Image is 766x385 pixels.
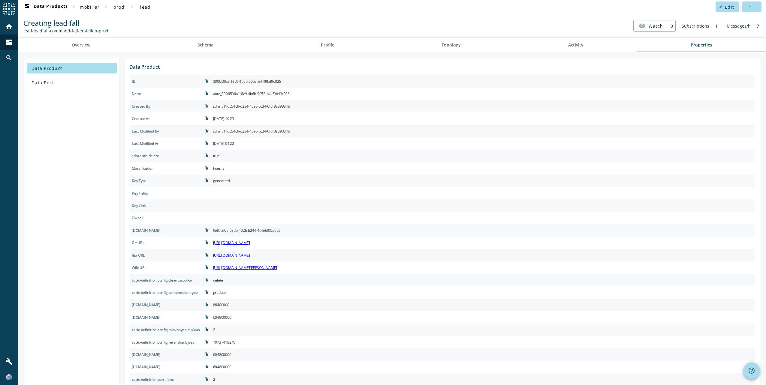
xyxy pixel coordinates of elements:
i: file_copy [205,104,208,108]
div: internal [213,165,225,172]
button: mobiliar [77,1,102,12]
a: [URL][DOMAIN_NAME][PERSON_NAME] [213,265,277,270]
span: Topology [442,43,461,47]
span: Watch [649,21,663,31]
div: sdm_t_f1d554c9-d234-45ac-bc34-6fdf8989384b [213,127,290,135]
div: sdm.modified.at [129,137,202,150]
div: topic-definition.config.segment.ms [129,361,202,373]
span: Data Product [32,65,62,71]
div: 86400000 [213,301,229,309]
span: mobiliar [80,4,100,10]
div: Messages/h [724,20,754,32]
i: file_copy [205,352,208,356]
div: [DATE] 04:22 [213,140,234,147]
button: Data Products [21,1,70,12]
button: Watch [634,20,668,31]
div: producer [213,289,228,296]
div: 604800000 [213,363,231,371]
div: sdm.auto-delete [129,150,202,162]
a: [URL][DOMAIN_NAME] [213,240,250,245]
mat-icon: edit [719,5,722,8]
div: Data Product [129,63,160,71]
div: sdm.custom.classification [129,162,202,175]
i: file_copy [205,178,208,182]
img: 26a33c5f5886111b138cbb3a54b46891 [6,374,12,380]
div: sdm.created.at [129,112,202,125]
mat-icon: more_horiz [748,5,752,8]
div: sdm.custom.key_fields [129,187,202,199]
a: [URL][DOMAIN_NAME] [213,253,250,258]
div: sdm.custom.key [129,175,202,187]
i: file_copy [205,141,208,145]
span: Creating lead fall [23,18,79,28]
i: file_copy [205,315,208,319]
div: sdm.id [129,75,202,88]
div: sdm.custom.key_link [129,199,202,212]
div: [DATE] 10:23 [213,115,234,122]
div: topic-definition.config.compression.type [129,286,202,299]
mat-icon: build [5,358,13,365]
i: file_copy [205,154,208,157]
span: Activity [568,43,584,47]
mat-icon: chevron_right [102,3,109,10]
div: sdm.owner.id [129,224,202,237]
span: prod [113,4,125,10]
div: 1 [712,20,721,32]
div: topic-definition.config.cleanup.policy [129,274,202,286]
div: generated [213,177,230,184]
div: 604800000 [213,351,231,358]
span: Edit [725,4,734,10]
mat-icon: home [5,23,13,30]
button: Data Port [27,77,117,88]
div: topic-definition.config.min.insync.replicas [129,324,202,336]
i: file_copy [205,116,208,120]
mat-icon: chevron_right [70,3,77,10]
button: prod [109,1,128,12]
mat-icon: chevron_right [128,3,136,10]
i: file_copy [205,129,208,133]
i: file_copy [205,278,208,282]
div: spoud.jira.url [129,249,202,261]
i: file_copy [205,228,208,232]
div: sdm_t_f1d554c9-d234-45ac-bc34-6fdf8989384b [213,103,290,110]
i: file_copy [205,340,208,344]
i: file_copy [205,79,208,83]
i: file_copy [205,166,208,170]
span: Profile [321,43,334,47]
i: file_copy [205,265,208,269]
i: file_copy [205,327,208,331]
div: sdm.name [129,88,202,100]
div: delete [213,276,223,284]
div: topic-definition.config.retention.bytes [129,336,202,348]
div: spoud.git.url [129,237,202,249]
mat-icon: dashboard [5,39,13,46]
div: 10737418240 [213,339,235,346]
span: Data Port [32,80,53,85]
span: lead [140,4,150,10]
div: sdm.data.user.email [129,212,202,224]
div: 9efbbd6e-58db-402b-b244-4c4e6f05a6a5 [213,227,280,234]
i: file_copy [205,377,208,381]
mat-icon: visibility [638,22,646,29]
img: spoud-logo.svg [3,3,15,15]
span: Schema [198,43,213,47]
button: Data Product [27,63,117,73]
mat-icon: dashboard [23,3,31,10]
div: Subscriptions [679,20,712,32]
i: file_copy [205,253,208,257]
i: file_copy [205,240,208,244]
div: sdm.created.by [129,100,202,112]
div: 2 [213,376,215,383]
div: topic-definition.config.retention.ms [129,348,202,361]
div: auto_3006506a-18c9-4b6b-9052-b44f9bd9c026 [213,90,290,97]
span: Overview [72,43,90,47]
div: topic-definition.config.max.compaction.lag.ms [129,311,202,324]
div: spoud.wiki.url [129,261,202,274]
div: true [213,152,220,160]
i: file_copy [205,365,208,368]
mat-icon: search [5,54,13,61]
mat-icon: help_outline [748,367,755,374]
button: Edit [716,1,739,12]
div: 7 [754,20,762,32]
div: 2 [213,326,215,333]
